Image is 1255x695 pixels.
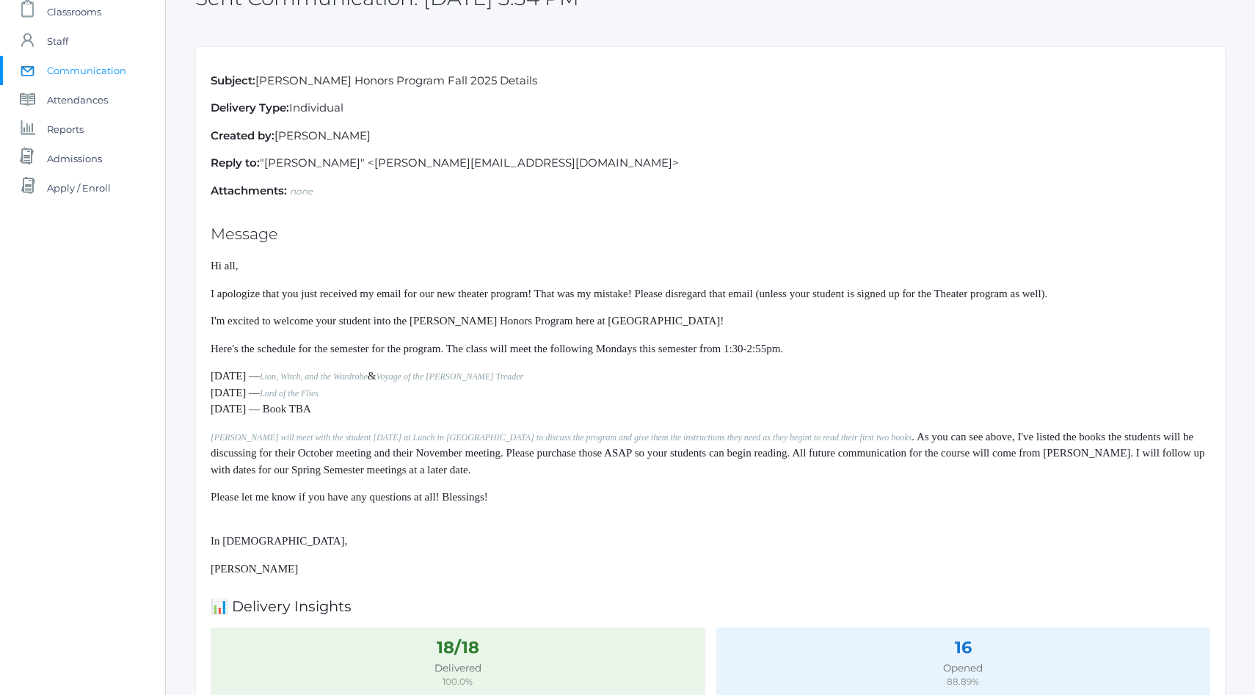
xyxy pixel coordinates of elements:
span: Here's the schedule for the semester for the program. The class will meet the following Mondays t... [211,343,783,354]
span: [DATE] — Book TBA [211,403,311,415]
div: 100.0% [219,675,696,688]
div: Opened [724,661,1202,675]
em: Voyage of the [PERSON_NAME] Treader [376,371,523,382]
strong: Reply to: [211,156,260,170]
div: 88.89% [724,675,1202,688]
span: [PERSON_NAME] [211,563,298,575]
p: Individual [211,100,1210,117]
span: Apply / Enroll [47,173,111,203]
em: Lion, Witch, and the Wardrobe [260,371,368,382]
div: 18/18 [219,636,696,661]
span: I apologize that you just received my email for our new theater program! That was my mistake! Ple... [211,288,1047,299]
strong: Delivery Type: [211,101,289,114]
span: Please let me know if you have any questions at all! Blessings! [211,491,488,503]
span: Communication [47,56,126,85]
em: none [290,186,313,197]
span: Staff [47,26,68,56]
span: Attendances [47,85,108,114]
span: . As you can see above, I've listed the books the students will be discussing for their October m... [211,431,1205,476]
span: [DATE] — [211,387,319,399]
span: In [DEMOGRAPHIC_DATA], [211,535,347,547]
strong: Subject: [211,73,255,87]
div: 16 [724,636,1202,661]
em: Lord of the Flies [260,388,319,399]
span: [DATE] — & [211,370,523,382]
span: I'm excited to welcome your student into the [PERSON_NAME] Honors Program here at [GEOGRAPHIC_DATA]! [211,315,724,327]
span: Hi all, [211,260,239,272]
h3: 📊 Delivery Insights [211,599,1210,614]
strong: Created by: [211,128,274,142]
p: "[PERSON_NAME]" <[PERSON_NAME][EMAIL_ADDRESS][DOMAIN_NAME]> [211,155,1210,172]
div: Delivered [219,661,696,675]
em: [PERSON_NAME] will meet with the student [DATE] at Lunch in [GEOGRAPHIC_DATA] to discuss the prog... [211,432,912,443]
p: [PERSON_NAME] [211,128,1210,145]
strong: Attachments: [211,183,287,197]
span: Reports [47,114,84,144]
h2: Message [211,225,1210,242]
p: [PERSON_NAME] Honors Program Fall 2025 Details [211,73,1210,90]
span: Admissions [47,144,102,173]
